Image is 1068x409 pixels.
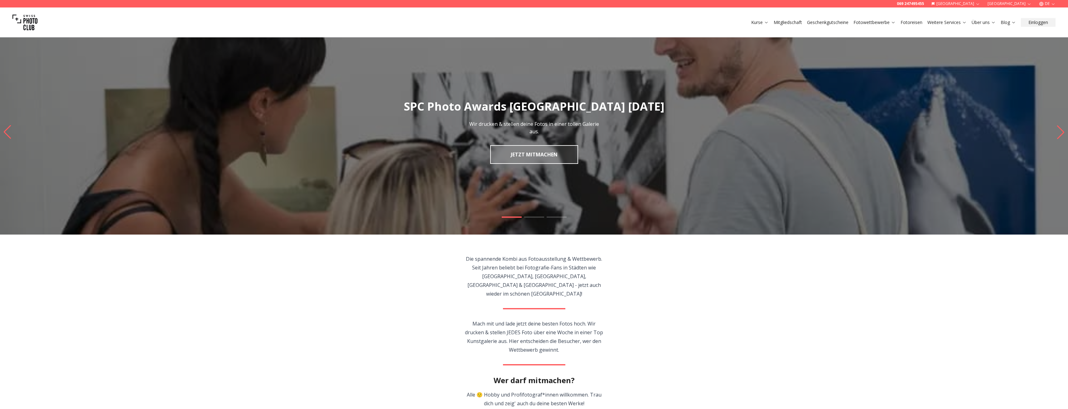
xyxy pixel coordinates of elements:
a: JETZT MITMACHEN [490,145,578,164]
a: Fotowettbewerbe [853,19,896,26]
a: Geschenkgutscheine [807,19,848,26]
p: Alle 🙂 Hobby und Profifotograf*innen willkommen. Trau dich und zeig' auch du deine besten Werke! [463,390,605,408]
button: Fotoreisen [898,18,925,27]
a: Fotoreisen [901,19,922,26]
button: Mitgliedschaft [771,18,805,27]
button: Kurse [749,18,771,27]
button: Fotowettbewerbe [851,18,898,27]
button: Geschenkgutscheine [805,18,851,27]
a: Weitere Services [927,19,967,26]
button: Weitere Services [925,18,969,27]
a: Mitgliedschaft [774,19,802,26]
a: Über uns [972,19,996,26]
p: Mach mit und lade jetzt deine besten Fotos hoch. Wir drucken & stellen JEDES Foto über eine Woche... [463,319,605,354]
h2: Wer darf mitmachen? [494,375,575,385]
a: Kurse [751,19,769,26]
button: Einloggen [1021,18,1056,27]
a: 069 247495455 [897,1,924,6]
button: Blog [998,18,1018,27]
img: Swiss photo club [12,10,37,35]
p: Die spannende Kombi aus Fotoausstellung & Wettbewerb. Seit Jahren beliebt bei Fotografie-Fans in ... [463,254,605,298]
p: Wir drucken & stellen deine Fotos in einer tollen Galerie aus. [464,120,604,135]
button: Über uns [969,18,998,27]
a: Blog [1001,19,1016,26]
